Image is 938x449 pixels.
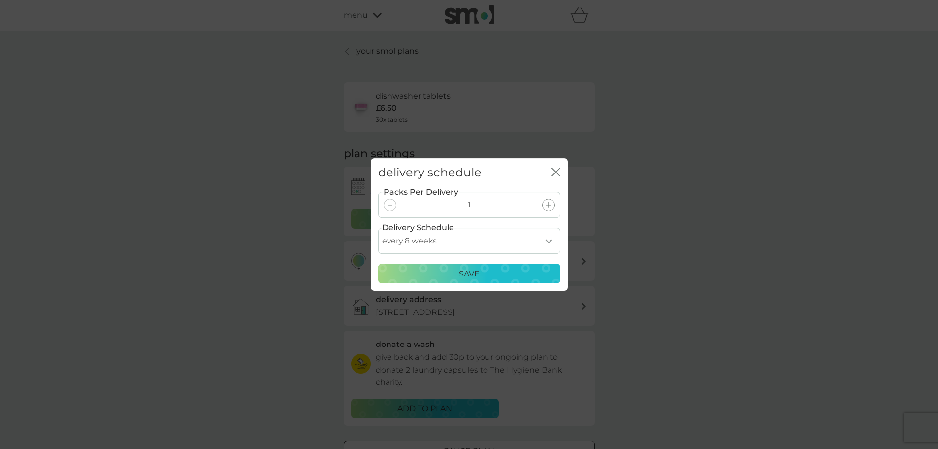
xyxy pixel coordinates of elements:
[382,221,454,234] label: Delivery Schedule
[378,264,560,283] button: Save
[459,268,480,280] p: Save
[378,166,482,180] h2: delivery schedule
[551,168,560,178] button: close
[383,186,459,199] label: Packs Per Delivery
[468,199,471,211] p: 1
